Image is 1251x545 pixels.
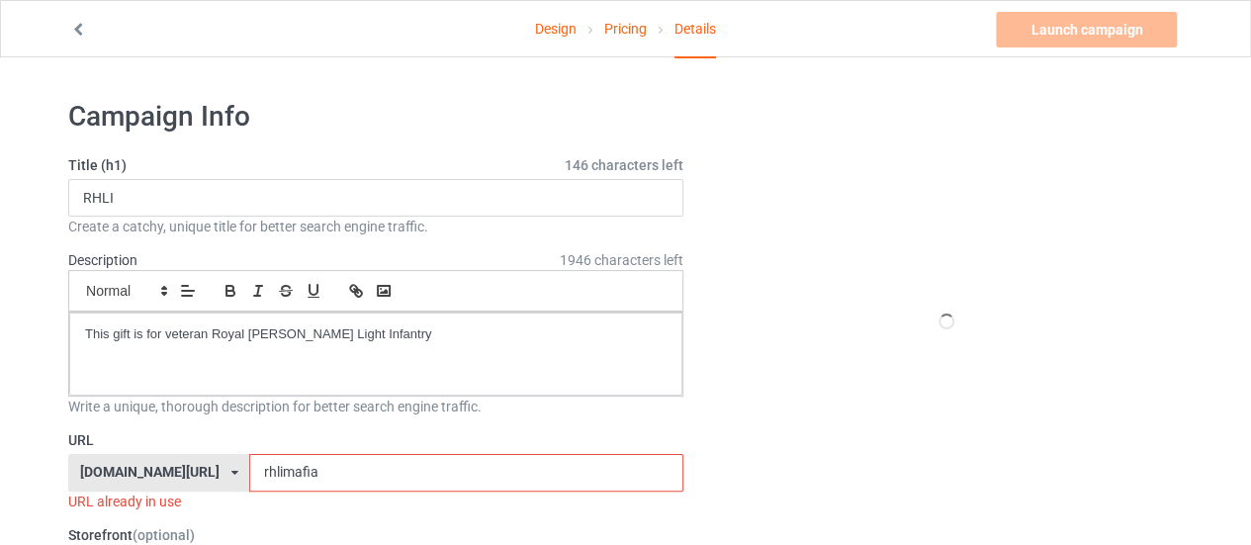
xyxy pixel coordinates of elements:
label: Title (h1) [68,155,683,175]
span: 1946 characters left [560,250,683,270]
div: [DOMAIN_NAME][URL] [80,465,220,479]
label: URL [68,430,683,450]
label: Description [68,252,137,268]
span: 146 characters left [565,155,683,175]
label: Storefront [68,525,683,545]
div: Write a unique, thorough description for better search engine traffic. [68,397,683,416]
div: Details [674,1,716,58]
div: URL already in use [68,492,683,511]
p: This gift is for veteran Royal [PERSON_NAME] Light Infantry [85,325,667,344]
a: Pricing [604,1,647,56]
span: (optional) [133,527,195,543]
h1: Campaign Info [68,99,683,135]
a: Design [535,1,577,56]
div: Create a catchy, unique title for better search engine traffic. [68,217,683,236]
